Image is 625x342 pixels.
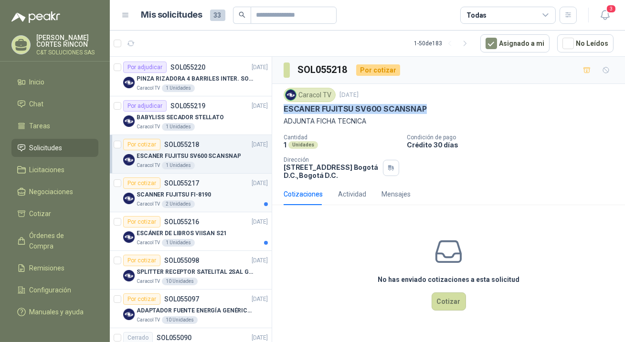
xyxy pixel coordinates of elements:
span: 33 [210,10,225,21]
p: Caracol TV [137,200,160,208]
span: Remisiones [30,263,65,273]
span: Cotizar [30,208,52,219]
span: Licitaciones [30,165,65,175]
p: SPLITTER RECEPTOR SATELITAL 2SAL GT-SP21 [137,268,255,277]
p: [DATE] [252,256,268,265]
p: Crédito 30 días [407,141,621,149]
div: 2 Unidades [162,200,195,208]
span: Configuración [30,285,72,295]
p: [DATE] [252,218,268,227]
span: Chat [30,99,44,109]
p: SOL055090 [157,334,191,341]
img: Company Logo [123,193,135,204]
div: Por cotizar [123,293,160,305]
a: Manuales y ayuda [11,303,98,321]
p: SOL055097 [164,296,199,302]
span: Manuales y ayuda [30,307,84,317]
span: search [239,11,245,18]
div: Mensajes [381,189,411,199]
p: ESCANER FUJITSU SV600 SCANSNAP [284,104,427,114]
div: Por cotizar [123,139,160,150]
a: Por adjudicarSOL055220[DATE] Company LogoPINZA RIZADORA 4 BARRILES INTER. SOL-GEL BABYLISS SECADO... [110,58,272,96]
a: Configuración [11,281,98,299]
p: Caracol TV [137,123,160,131]
span: Solicitudes [30,143,63,153]
button: Asignado a mi [480,34,550,52]
div: Por cotizar [356,64,400,76]
p: SOL055098 [164,257,199,264]
p: ESCANER FUJITSU SV600 SCANSNAP [137,152,241,161]
p: ESCÁNER DE LIBROS VIISAN S21 [137,229,227,238]
div: 1 Unidades [162,239,195,247]
p: SCANNER FUJITSU FI-8190 [137,190,211,199]
p: Dirección [284,156,379,163]
div: Cotizaciones [284,189,323,199]
a: Por cotizarSOL055097[DATE] Company LogoADAPTADOR FUENTE ENERGÍA GENÉRICO 24V 1ACaracol TV10 Unidades [110,290,272,328]
p: 1 [284,141,286,149]
img: Company Logo [123,115,135,127]
p: ADJUNTA FICHA TECNICA [284,116,614,126]
div: Unidades [288,141,318,149]
img: Company Logo [123,231,135,243]
a: Por cotizarSOL055217[DATE] Company LogoSCANNER FUJITSU FI-8190Caracol TV2 Unidades [110,174,272,212]
a: Por adjudicarSOL055219[DATE] Company LogoBABYLISS SECADOR STELLATOCaracol TV1 Unidades [110,96,272,135]
p: Caracol TV [137,84,160,92]
div: Actividad [338,189,366,199]
p: BABYLISS SECADOR STELLATO [137,113,224,122]
img: Company Logo [123,270,135,281]
p: Caracol TV [137,316,160,324]
h1: Mis solicitudes [141,8,202,22]
p: PINZA RIZADORA 4 BARRILES INTER. SOL-GEL BABYLISS SECADOR STELLATO [137,74,255,83]
div: Caracol TV [284,88,336,102]
p: Caracol TV [137,278,160,285]
img: Company Logo [123,309,135,320]
div: Por adjudicar [123,100,167,112]
div: 1 Unidades [162,123,195,131]
div: 1 - 50 de 183 [414,36,473,51]
p: [PERSON_NAME] CORTES RINCON [36,34,98,48]
p: [STREET_ADDRESS] Bogotá D.C. , Bogotá D.C. [284,163,379,179]
a: Solicitudes [11,139,98,157]
h3: SOL055218 [297,62,349,77]
h3: No has enviado cotizaciones a esta solicitud [378,274,519,285]
div: 1 Unidades [162,162,195,169]
a: Por cotizarSOL055098[DATE] Company LogoSPLITTER RECEPTOR SATELITAL 2SAL GT-SP21Caracol TV10 Unidades [110,251,272,290]
p: SOL055220 [170,64,205,71]
p: C&T SOLUCIONES SAS [36,50,98,55]
span: Negociaciones [30,187,74,197]
img: Company Logo [123,154,135,166]
a: Por cotizarSOL055218[DATE] Company LogoESCANER FUJITSU SV600 SCANSNAPCaracol TV1 Unidades [110,135,272,174]
a: Tareas [11,117,98,135]
p: ADAPTADOR FUENTE ENERGÍA GENÉRICO 24V 1A [137,306,255,315]
p: [DATE] [252,179,268,188]
p: [DATE] [252,295,268,304]
div: Por cotizar [123,216,160,228]
p: Condición de pago [407,134,621,141]
span: 3 [606,4,616,13]
button: 3 [596,7,614,24]
a: Chat [11,95,98,113]
div: 1 Unidades [162,84,195,92]
img: Logo peakr [11,11,60,23]
span: Tareas [30,121,51,131]
a: Por cotizarSOL055216[DATE] Company LogoESCÁNER DE LIBROS VIISAN S21Caracol TV1 Unidades [110,212,272,251]
p: Caracol TV [137,162,160,169]
p: Cantidad [284,134,399,141]
div: Por adjudicar [123,62,167,73]
button: No Leídos [557,34,614,52]
a: Inicio [11,73,98,91]
p: SOL055216 [164,218,199,225]
button: Cotizar [432,292,466,311]
p: SOL055218 [164,141,199,148]
div: Todas [466,10,487,21]
p: [DATE] [339,91,359,100]
img: Company Logo [123,77,135,88]
div: 10 Unidades [162,316,198,324]
a: Cotizar [11,205,98,223]
a: Remisiones [11,259,98,277]
div: Por cotizar [123,255,160,266]
p: [DATE] [252,102,268,111]
a: Negociaciones [11,183,98,201]
div: 10 Unidades [162,278,198,285]
a: Órdenes de Compra [11,227,98,255]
